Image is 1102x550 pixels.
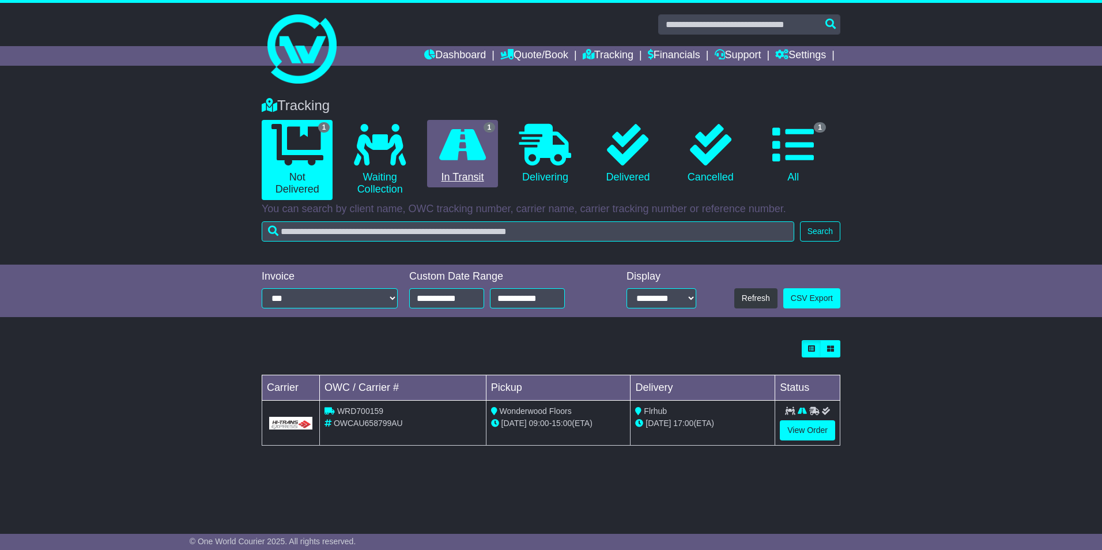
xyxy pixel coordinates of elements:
[775,46,826,66] a: Settings
[262,203,840,216] p: You can search by client name, OWC tracking number, carrier name, carrier tracking number or refe...
[427,120,498,188] a: 1 In Transit
[262,270,398,283] div: Invoice
[424,46,486,66] a: Dashboard
[529,419,549,428] span: 09:00
[646,419,671,428] span: [DATE]
[262,120,333,200] a: 1 Not Delivered
[627,270,696,283] div: Display
[409,270,594,283] div: Custom Date Range
[780,420,835,440] a: View Order
[775,375,840,401] td: Status
[491,417,626,430] div: - (ETA)
[269,417,312,430] img: GetCarrierServiceLogo
[318,122,330,133] span: 1
[675,120,746,188] a: Cancelled
[783,288,840,308] a: CSV Export
[320,375,486,401] td: OWC / Carrier #
[337,406,383,416] span: WRD700159
[648,46,700,66] a: Financials
[673,419,693,428] span: 17:00
[800,221,840,242] button: Search
[486,375,631,401] td: Pickup
[644,406,667,416] span: Flrhub
[256,97,846,114] div: Tracking
[500,406,572,416] span: Wonderwood Floors
[583,46,633,66] a: Tracking
[262,375,320,401] td: Carrier
[510,120,580,188] a: Delivering
[552,419,572,428] span: 15:00
[635,417,770,430] div: (ETA)
[344,120,415,200] a: Waiting Collection
[758,120,829,188] a: 1 All
[814,122,826,133] span: 1
[501,419,527,428] span: [DATE]
[190,537,356,546] span: © One World Courier 2025. All rights reserved.
[484,122,496,133] span: 1
[715,46,761,66] a: Support
[500,46,568,66] a: Quote/Book
[592,120,663,188] a: Delivered
[334,419,403,428] span: OWCAU658799AU
[631,375,775,401] td: Delivery
[734,288,778,308] button: Refresh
